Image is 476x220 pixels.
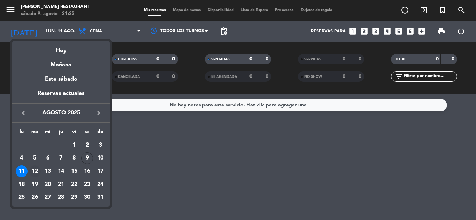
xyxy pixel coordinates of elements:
div: 7 [55,152,67,164]
div: 9 [81,152,93,164]
div: 3 [94,139,106,151]
th: domingo [94,128,107,139]
td: 11 de agosto de 2025 [15,165,28,178]
td: 31 de agosto de 2025 [94,191,107,204]
td: 22 de agosto de 2025 [68,178,81,191]
td: 27 de agosto de 2025 [41,191,54,204]
th: jueves [54,128,68,139]
button: keyboard_arrow_left [17,108,30,117]
div: Este sábado [12,70,110,89]
div: 11 [16,165,28,177]
div: Reservas actuales [12,89,110,103]
div: 29 [68,192,80,204]
th: martes [28,128,41,139]
div: 15 [68,165,80,177]
td: 10 de agosto de 2025 [94,152,107,165]
div: 21 [55,179,67,190]
th: lunes [15,128,28,139]
div: 22 [68,179,80,190]
td: 3 de agosto de 2025 [94,139,107,152]
div: 12 [29,165,41,177]
td: 20 de agosto de 2025 [41,178,54,191]
div: 1 [68,139,80,151]
td: 28 de agosto de 2025 [54,191,68,204]
div: 17 [94,165,106,177]
div: 19 [29,179,41,190]
div: 28 [55,192,67,204]
td: 25 de agosto de 2025 [15,191,28,204]
div: 16 [81,165,93,177]
div: 10 [94,152,106,164]
td: 9 de agosto de 2025 [81,152,94,165]
td: 21 de agosto de 2025 [54,178,68,191]
td: 23 de agosto de 2025 [81,178,94,191]
td: 1 de agosto de 2025 [68,139,81,152]
div: Hoy [12,41,110,55]
div: Mañana [12,55,110,70]
div: 25 [16,192,28,204]
th: viernes [68,128,81,139]
td: 26 de agosto de 2025 [28,191,41,204]
div: 18 [16,179,28,190]
td: 2 de agosto de 2025 [81,139,94,152]
div: 24 [94,179,106,190]
td: AGO. [15,139,68,152]
i: keyboard_arrow_right [94,109,103,117]
span: agosto 2025 [30,108,92,117]
td: 8 de agosto de 2025 [68,152,81,165]
button: keyboard_arrow_right [92,108,105,117]
td: 19 de agosto de 2025 [28,178,41,191]
div: 2 [81,139,93,151]
td: 13 de agosto de 2025 [41,165,54,178]
td: 17 de agosto de 2025 [94,165,107,178]
td: 14 de agosto de 2025 [54,165,68,178]
td: 12 de agosto de 2025 [28,165,41,178]
div: 14 [55,165,67,177]
div: 13 [42,165,54,177]
td: 30 de agosto de 2025 [81,191,94,204]
div: 27 [42,192,54,204]
div: 8 [68,152,80,164]
td: 6 de agosto de 2025 [41,152,54,165]
th: sábado [81,128,94,139]
td: 15 de agosto de 2025 [68,165,81,178]
div: 6 [42,152,54,164]
div: 26 [29,192,41,204]
td: 24 de agosto de 2025 [94,178,107,191]
th: miércoles [41,128,54,139]
div: 5 [29,152,41,164]
div: 30 [81,192,93,204]
div: 23 [81,179,93,190]
td: 29 de agosto de 2025 [68,191,81,204]
td: 5 de agosto de 2025 [28,152,41,165]
td: 16 de agosto de 2025 [81,165,94,178]
div: 31 [94,192,106,204]
i: keyboard_arrow_left [19,109,28,117]
td: 7 de agosto de 2025 [54,152,68,165]
div: 20 [42,179,54,190]
td: 18 de agosto de 2025 [15,178,28,191]
td: 4 de agosto de 2025 [15,152,28,165]
div: 4 [16,152,28,164]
